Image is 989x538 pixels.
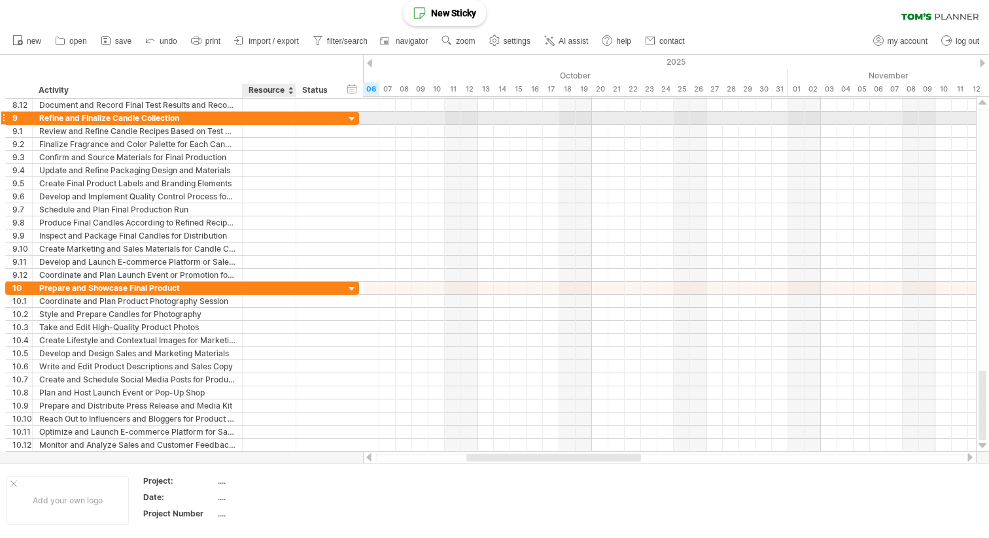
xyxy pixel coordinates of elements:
[543,82,559,96] div: Friday, 17 October 2025
[218,475,328,486] div: ....
[379,82,396,96] div: Tuesday, 7 October 2025
[143,508,215,519] div: Project Number
[576,82,592,96] div: Sunday, 19 October 2025
[39,282,235,294] div: Prepare and Showcase Final Product
[956,37,979,46] span: log out
[706,82,723,96] div: Monday, 27 October 2025
[968,82,984,96] div: Wednesday, 12 November 2025
[39,347,235,360] div: Develop and Design Sales and Marketing Materials
[39,386,235,399] div: Plan and Host Launch Event or Pop-Up Shop
[39,138,235,150] div: Finalize Fragrance and Color Palette for Each Candle
[456,37,475,46] span: zoom
[657,82,674,96] div: Friday, 24 October 2025
[510,82,527,96] div: Wednesday, 15 October 2025
[39,439,235,451] div: Monitor and Analyze Sales and Customer Feedback for Future Improvements
[608,82,625,96] div: Tuesday, 21 October 2025
[641,82,657,96] div: Thursday, 23 October 2025
[143,492,215,503] div: Date:
[9,33,45,50] a: new
[445,82,461,96] div: Saturday, 11 October 2025
[12,243,32,255] div: 9.10
[723,82,739,96] div: Tuesday, 28 October 2025
[39,125,235,137] div: Review and Refine Candle Recipes Based on Test Results
[39,373,235,386] div: Create and Schedule Social Media Posts for Product Launch
[39,216,235,229] div: Produce Final Candles According to Refined Recipes and Process
[142,33,181,50] a: undo
[888,37,928,46] span: my account
[12,99,32,111] div: 8.12
[39,308,235,320] div: Style and Prepare Candles for Photography
[39,334,235,346] div: Create Lifestyle and Contextual Images for Marketing
[12,360,32,373] div: 10.6
[378,33,432,50] a: navigator
[494,82,510,96] div: Tuesday, 14 October 2025
[396,37,428,46] span: navigator
[143,475,215,486] div: Project:
[674,82,690,96] div: Saturday, 25 October 2025
[249,84,288,97] div: Resource
[27,37,41,46] span: new
[903,82,919,96] div: Saturday, 8 November 2025
[788,82,805,96] div: Saturday, 1 November 2025
[428,82,445,96] div: Friday, 10 October 2025
[477,82,494,96] div: Monday, 13 October 2025
[870,82,886,96] div: Thursday, 6 November 2025
[599,33,635,50] a: help
[39,321,235,333] div: Take and Edit High-Quality Product Photos
[12,399,32,412] div: 10.9
[412,82,428,96] div: Thursday, 9 October 2025
[39,412,235,425] div: Reach Out to Influencers and Bloggers for Product Reviews
[39,164,235,177] div: Update and Refine Packaging Design and Materials
[39,203,235,216] div: Schedule and Plan Final Production Run
[205,37,220,46] span: print
[12,125,32,137] div: 9.1
[625,82,641,96] div: Wednesday, 22 October 2025
[39,151,235,163] div: Confirm and Source Materials for Final Production
[327,37,368,46] span: filter/search
[616,37,631,46] span: help
[39,360,235,373] div: Write and Edit Product Descriptions and Sales Copy
[755,82,772,96] div: Thursday, 30 October 2025
[39,295,235,307] div: Coordinate and Plan Product Photography Session
[249,37,299,46] span: import / export
[461,82,477,96] div: Sunday, 12 October 2025
[39,269,235,281] div: Coordinate and Plan Launch Event or Promotion for Candle Collection
[39,243,235,255] div: Create Marketing and Sales Materials for Candle Collection
[309,33,372,50] a: filter/search
[39,99,235,111] div: Document and Record Final Test Results and Recommendations
[938,33,983,50] a: log out
[12,439,32,451] div: 10.12
[39,256,235,268] div: Develop and Launch E-commerce Platform or Sales Channel
[12,426,32,438] div: 10.11
[592,82,608,96] div: Monday, 20 October 2025
[919,82,935,96] div: Sunday, 9 November 2025
[12,256,32,268] div: 9.11
[486,33,534,50] a: settings
[12,216,32,229] div: 9.8
[821,82,837,96] div: Monday, 3 November 2025
[854,82,870,96] div: Wednesday, 5 November 2025
[952,82,968,96] div: Tuesday, 11 November 2025
[39,229,235,242] div: Inspect and Package Final Candles for Distribution
[772,82,788,96] div: Friday, 31 October 2025
[69,37,87,46] span: open
[12,282,32,294] div: 10
[39,426,235,438] div: Optimize and Launch E-commerce Platform for Sales
[39,177,235,190] div: Create Final Product Labels and Branding Elements
[12,177,32,190] div: 9.5
[504,37,530,46] span: settings
[935,82,952,96] div: Monday, 10 November 2025
[12,412,32,425] div: 10.10
[218,508,328,519] div: ....
[739,82,755,96] div: Wednesday, 29 October 2025
[218,492,328,503] div: ....
[52,33,91,50] a: open
[527,82,543,96] div: Thursday, 16 October 2025
[281,69,788,82] div: October 2025
[39,399,235,412] div: Prepare and Distribute Press Release and Media Kit
[559,82,576,96] div: Saturday, 18 October 2025
[12,386,32,399] div: 10.8
[12,138,32,150] div: 9.2
[642,33,689,50] a: contact
[870,33,931,50] a: my account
